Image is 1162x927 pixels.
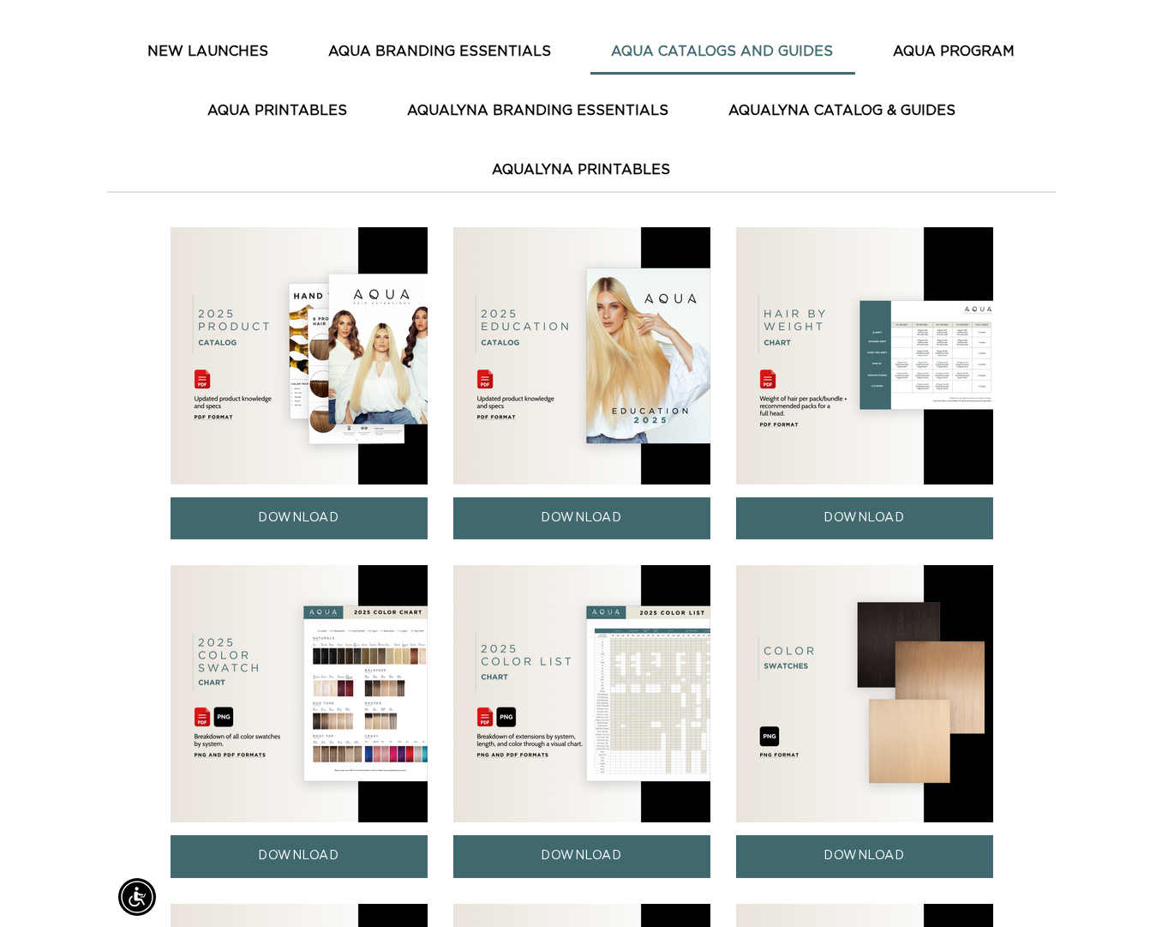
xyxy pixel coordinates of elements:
[863,845,949,927] iframe: Chat Widget
[201,31,466,73] button: AQUA BRANDING ESSENTIALS
[63,497,320,539] a: DOWNLOAD
[600,90,870,132] button: AquaLyna Catalog & Guides
[629,497,886,539] a: DOWNLOAD
[629,835,886,877] a: DOWNLOAD
[20,31,183,73] button: New Launches
[63,835,320,877] a: DOWNLOAD
[346,835,603,877] a: DOWNLOAD
[346,497,603,539] a: DOWNLOAD
[11,878,49,916] div: Accessibility Menu
[483,31,748,73] button: AQUA CATALOGS AND GUIDES
[364,149,585,191] button: AquaLyna Printables
[279,90,583,132] button: AquaLyna Branding Essentials
[765,31,930,73] button: AQUA PROGRAM
[79,90,261,132] button: AQUA PRINTABLES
